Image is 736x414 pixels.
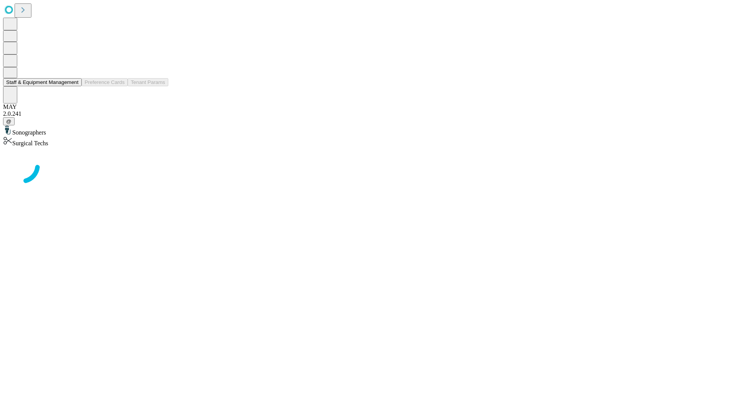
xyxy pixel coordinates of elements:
[82,78,128,86] button: Preference Cards
[3,117,15,125] button: @
[3,110,733,117] div: 2.0.241
[3,125,733,136] div: Sonographers
[6,118,11,124] span: @
[3,78,82,86] button: Staff & Equipment Management
[3,136,733,147] div: Surgical Techs
[128,78,168,86] button: Tenant Params
[3,103,733,110] div: MAY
